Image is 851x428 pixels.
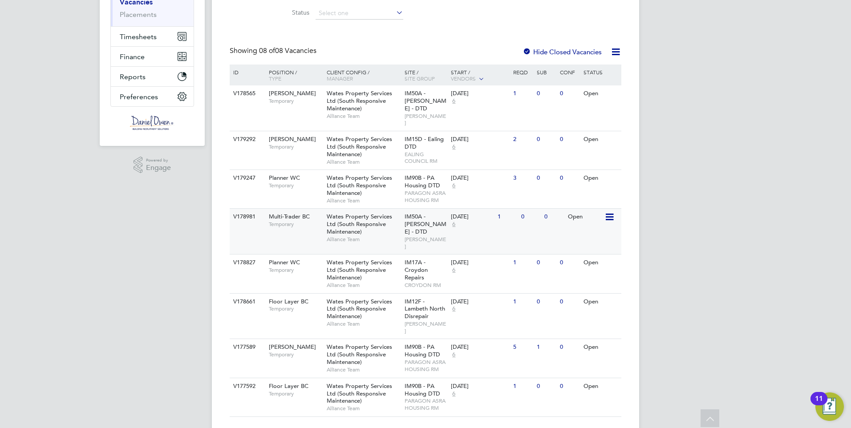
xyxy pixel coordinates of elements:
span: Alliance Team [327,366,400,373]
span: Temporary [269,266,322,274]
div: Status [581,65,620,80]
span: [PERSON_NAME] [269,135,316,143]
span: Powered by [146,157,171,164]
span: 6 [451,351,457,359]
span: [PERSON_NAME] [269,89,316,97]
span: Temporary [269,305,322,312]
div: [DATE] [451,343,509,351]
div: 0 [558,378,581,395]
div: V178827 [231,254,262,271]
div: Site / [402,65,449,86]
div: 1 [511,254,534,271]
span: Alliance Team [327,236,400,243]
span: [PERSON_NAME] [405,236,447,250]
span: Temporary [269,143,322,150]
div: Open [581,170,620,186]
div: 0 [535,170,558,186]
div: V178661 [231,294,262,310]
button: Preferences [111,87,194,106]
div: Position / [262,65,324,86]
span: Floor Layer BC [269,382,308,390]
span: CROYDON RM [405,282,447,289]
span: PARAGON ASRA HOUSING RM [405,359,447,372]
span: EALING COUNCIL RM [405,151,447,165]
span: Finance [120,52,145,61]
span: Alliance Team [327,320,400,327]
span: Wates Property Services Ltd (South Responsive Maintenance) [327,89,392,112]
span: Wates Property Services Ltd (South Responsive Maintenance) [327,258,392,281]
div: Sub [535,65,558,80]
span: Engage [146,164,171,172]
div: Open [581,131,620,148]
span: Type [269,75,281,82]
div: V177592 [231,378,262,395]
span: Temporary [269,182,322,189]
span: Manager [327,75,353,82]
input: Select one [316,7,403,20]
div: [DATE] [451,213,493,221]
span: 08 Vacancies [259,46,316,55]
span: Temporary [269,221,322,228]
div: Open [566,209,604,225]
span: Wates Property Services Ltd (South Responsive Maintenance) [327,298,392,320]
label: Hide Closed Vacancies [523,48,602,56]
div: Start / [449,65,511,87]
span: [PERSON_NAME] [269,343,316,351]
div: 1 [511,294,534,310]
span: Wates Property Services Ltd (South Responsive Maintenance) [327,343,392,366]
span: Temporary [269,97,322,105]
div: Reqd [511,65,534,80]
button: Timesheets [111,27,194,46]
div: 0 [519,209,542,225]
div: 0 [535,254,558,271]
div: 2 [511,131,534,148]
div: V178981 [231,209,262,225]
img: danielowen-logo-retina.png [130,116,174,130]
span: IM17A - Croydon Repairs [405,258,428,281]
span: IM12F - Lambeth North Disrepair [405,298,445,320]
div: Open [581,294,620,310]
div: Open [581,254,620,271]
span: PARAGON ASRA HOUSING RM [405,397,447,411]
div: 5 [511,339,534,355]
div: [DATE] [451,174,509,182]
div: [DATE] [451,298,509,306]
span: Floor Layer BC [269,298,308,305]
div: 3 [511,170,534,186]
button: Finance [111,47,194,66]
div: 0 [535,294,558,310]
span: 6 [451,305,457,313]
label: Status [258,8,309,16]
span: 6 [451,390,457,398]
span: Temporary [269,351,322,358]
span: [PERSON_NAME] [405,320,447,334]
div: [DATE] [451,383,509,390]
span: Planner WC [269,258,300,266]
span: Wates Property Services Ltd (South Responsive Maintenance) [327,135,392,158]
div: V178565 [231,85,262,102]
span: Reports [120,73,146,81]
div: 0 [558,294,581,310]
div: 1 [495,209,519,225]
span: Wates Property Services Ltd (South Responsive Maintenance) [327,213,392,235]
span: [PERSON_NAME] [405,113,447,126]
span: IM50A - [PERSON_NAME] - DTD [405,89,446,112]
div: ID [231,65,262,80]
div: 0 [542,209,565,225]
div: V177589 [231,339,262,355]
div: Open [581,339,620,355]
div: Showing [230,46,318,56]
span: Planner WC [269,174,300,182]
div: Conf [558,65,581,80]
span: 6 [451,221,457,228]
div: 0 [558,170,581,186]
div: Open [581,378,620,395]
span: IM50A - [PERSON_NAME] - DTD [405,213,446,235]
a: Placements [120,10,157,19]
div: V179247 [231,170,262,186]
button: Open Resource Center, 11 new notifications [815,392,844,421]
div: 1 [535,339,558,355]
span: Alliance Team [327,158,400,166]
div: 0 [558,85,581,102]
button: Reports [111,67,194,86]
